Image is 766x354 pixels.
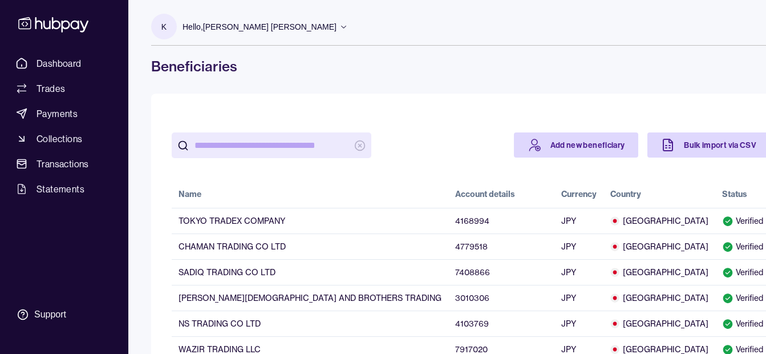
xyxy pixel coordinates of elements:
[448,285,554,311] td: 3010306
[448,311,554,336] td: 4103769
[172,285,448,311] td: [PERSON_NAME][DEMOGRAPHIC_DATA] AND BROTHERS TRADING
[161,21,167,33] p: K
[610,267,708,278] span: [GEOGRAPHIC_DATA]
[37,132,82,146] span: Collections
[11,154,117,174] a: Transactions
[722,241,763,252] div: Verified
[554,234,603,259] td: JPY
[11,128,117,149] a: Collections
[722,318,763,329] div: Verified
[172,234,448,259] td: CHAMAN TRADING CO LTD
[514,132,639,158] a: Add new beneficiary
[37,57,82,70] span: Dashboard
[554,285,603,311] td: JPY
[172,311,448,336] td: NS TRADING CO LTD
[722,267,763,278] div: Verified
[561,188,597,200] div: Currency
[194,132,348,158] input: search
[610,292,708,304] span: [GEOGRAPHIC_DATA]
[610,188,641,200] div: Country
[610,241,708,252] span: [GEOGRAPHIC_DATA]
[11,303,117,327] a: Support
[722,188,747,200] div: Status
[610,215,708,227] span: [GEOGRAPHIC_DATA]
[34,308,66,321] div: Support
[172,208,448,234] td: TOKYO TRADEX COMPANY
[448,208,554,234] td: 4168994
[554,311,603,336] td: JPY
[554,259,603,285] td: JPY
[610,318,708,329] span: [GEOGRAPHIC_DATA]
[37,157,89,171] span: Transactions
[455,188,515,200] div: Account details
[554,208,603,234] td: JPY
[179,188,201,200] div: Name
[448,234,554,259] td: 4779518
[448,259,554,285] td: 7408866
[183,21,337,33] p: Hello, [PERSON_NAME] [PERSON_NAME]
[37,182,84,196] span: Statements
[722,292,763,304] div: Verified
[11,53,117,74] a: Dashboard
[37,82,65,95] span: Trades
[11,179,117,199] a: Statements
[11,103,117,124] a: Payments
[11,78,117,99] a: Trades
[722,215,763,227] div: Verified
[172,259,448,285] td: SADIQ TRADING CO LTD
[37,107,78,120] span: Payments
